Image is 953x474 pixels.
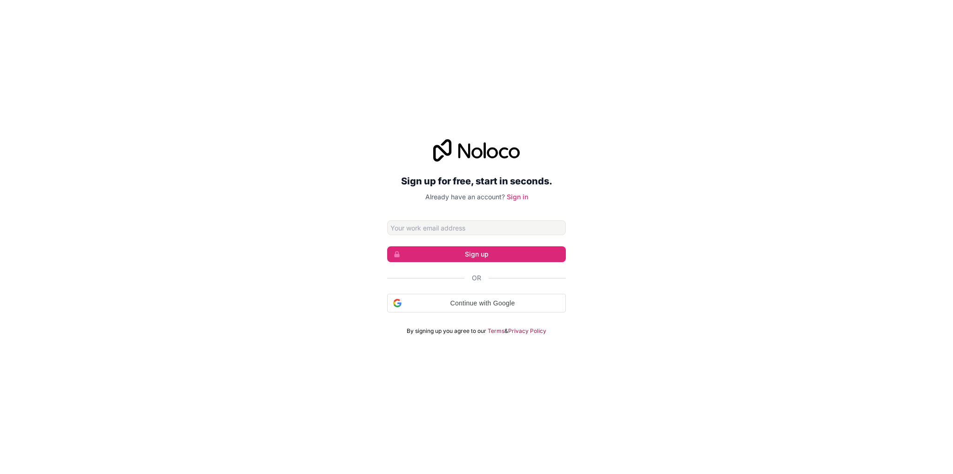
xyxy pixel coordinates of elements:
[387,220,566,235] input: Email address
[508,327,546,335] a: Privacy Policy
[387,173,566,190] h2: Sign up for free, start in seconds.
[425,193,505,201] span: Already have an account?
[472,273,481,283] span: Or
[488,327,504,335] a: Terms
[387,246,566,262] button: Sign up
[504,327,508,335] span: &
[387,294,566,312] div: Continue with Google
[507,193,528,201] a: Sign in
[407,327,486,335] span: By signing up you agree to our
[405,298,560,308] span: Continue with Google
